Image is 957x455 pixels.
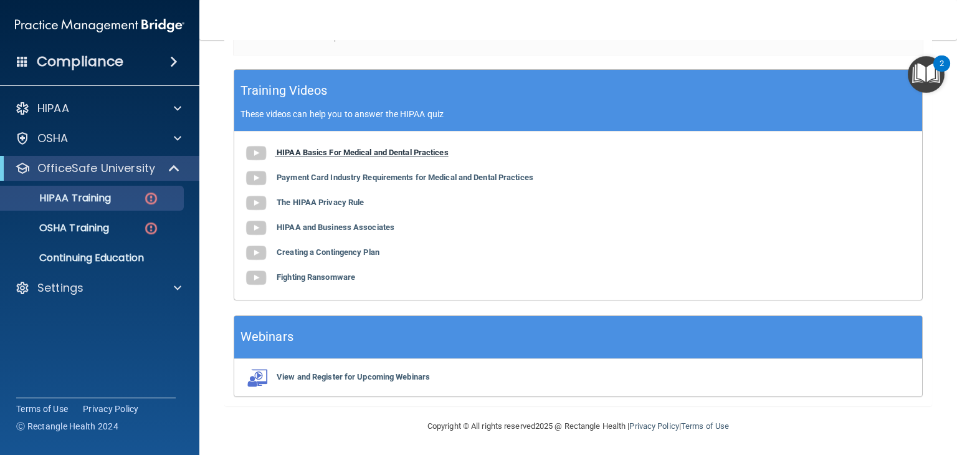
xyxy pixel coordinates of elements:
img: gray_youtube_icon.38fcd6cc.png [244,216,269,241]
img: gray_youtube_icon.38fcd6cc.png [244,191,269,216]
p: HIPAA Training [8,192,111,204]
b: View and Register for Upcoming Webinars [277,372,430,381]
img: danger-circle.6113f641.png [143,191,159,206]
img: danger-circle.6113f641.png [143,221,159,236]
b: HIPAA Basics For Medical and Dental Practices [277,148,449,157]
h5: Training Videos [240,80,328,102]
a: Privacy Policy [83,403,139,415]
b: Fighting Ransomware [277,272,355,282]
b: The HIPAA Privacy Rule [277,198,364,207]
b: Payment Card Industry Requirements for Medical and Dental Practices [277,173,533,182]
img: gray_youtube_icon.38fcd6cc.png [244,241,269,266]
a: Settings [15,280,181,295]
img: gray_youtube_icon.38fcd6cc.png [244,141,269,166]
a: HIPAA [15,101,181,116]
div: 2 [940,64,944,80]
p: Continuing Education [8,252,178,264]
b: HIPAA and Business Associates [277,223,394,232]
a: OSHA [15,131,181,146]
img: webinarIcon.c7ebbf15.png [244,368,269,387]
a: Privacy Policy [629,421,678,431]
a: Terms of Use [16,403,68,415]
p: Settings [37,280,83,295]
img: gray_youtube_icon.38fcd6cc.png [244,266,269,290]
img: PMB logo [15,13,184,38]
button: Open Resource Center, 2 new notifications [908,56,945,93]
h5: Webinars [240,326,293,348]
p: OSHA Training [8,222,109,234]
iframe: Drift Widget Chat Controller [742,373,942,423]
img: gray_youtube_icon.38fcd6cc.png [244,166,269,191]
span: Ⓒ Rectangle Health 2024 [16,420,118,433]
p: HIPAA [37,101,69,116]
a: OfficeSafe University [15,161,181,176]
div: Copyright © All rights reserved 2025 @ Rectangle Health | | [351,406,806,446]
a: Terms of Use [681,421,729,431]
p: These videos can help you to answer the HIPAA quiz [240,109,916,119]
p: OfficeSafe University [37,161,155,176]
b: Creating a Contingency Plan [277,247,379,257]
p: OSHA [37,131,69,146]
h4: Compliance [37,53,123,70]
